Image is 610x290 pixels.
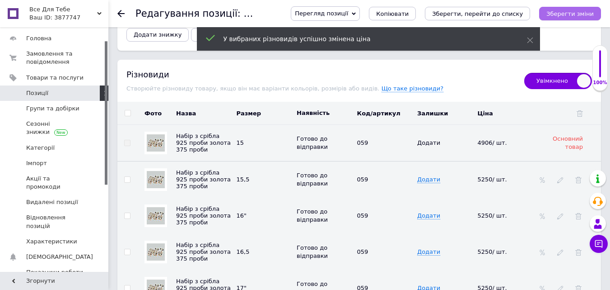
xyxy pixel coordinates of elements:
span: Дані основного товару [417,139,440,146]
h1: Редагування позиції: Набір з срібла 925 проби золота 375 проби [135,8,459,19]
button: Зберегти зміни [539,7,601,20]
td: Дані основного товару [294,125,355,162]
div: Ваш ID: 3877747 [29,14,108,22]
span: Все Для Тебе [29,5,97,14]
button: Додати знижку [126,28,189,42]
span: Готово до відправки [297,172,328,187]
span: Перегляд позиції [295,10,348,17]
span: Набір з срібла 925 проби золота 375 проби [176,133,231,153]
i: Зберегти, перейти до списку [432,10,523,17]
td: Дані основного товару [475,125,536,162]
span: 16,5 [237,248,250,255]
span: Сезонні знижки [26,120,84,136]
i: Зберегти зміни [546,10,594,17]
span: Категорії [26,144,55,152]
div: Повернутися назад [117,10,125,17]
span: Додати знижку [134,31,182,38]
span: 5250/ шт. [478,212,507,219]
th: Фото [138,102,174,124]
span: Копіювати [376,10,409,17]
span: Готово до відправки [297,244,328,259]
span: Відновлення позицій [26,214,84,230]
div: У вибраних різновидів успішно змінена ціна [224,34,504,43]
span: Позиції [26,89,48,97]
th: Ціна [475,102,536,124]
span: Головна [26,34,51,43]
button: Копіювати [369,7,416,20]
button: Чат з покупцем [590,235,608,253]
div: 100% [593,80,607,86]
span: Готово до відправки [297,208,328,223]
span: 15 [237,139,244,146]
td: Дані основного товару [355,125,415,162]
td: Дані основного товару [234,125,295,162]
span: Набір з срібла 925 проби золота 375 проби [176,205,231,226]
span: Додати [417,176,440,183]
span: Додати [417,248,440,256]
th: Залишки [415,102,475,124]
span: 15,5 [237,176,250,183]
div: Різновиди [126,69,515,80]
span: Набір з срібла 925 проби золота 375 проби [176,169,231,190]
span: Що таке різновиди? [382,85,444,92]
span: Готово до відправки [297,135,328,150]
span: [DEMOGRAPHIC_DATA] [26,253,93,261]
button: Зберегти, перейти до списку [425,7,530,20]
span: Імпорт [26,159,47,167]
span: Характеристики [26,238,77,246]
span: 059 [357,248,368,255]
button: Додати подарунок [191,28,264,42]
span: Групи та добірки [26,105,79,113]
span: Размер [237,110,261,117]
span: Товари та послуги [26,74,84,82]
span: 059 [357,176,368,183]
span: Створюйте різновиду товару, якщо він має варіанти кольорів, розмірів або видів. [126,85,382,92]
span: 059 [357,212,368,219]
span: 16" [237,212,247,219]
span: Додати [417,212,440,219]
div: 100% Якість заповнення [592,45,608,91]
span: Основний товар [553,135,583,150]
span: Акції та промокоди [26,175,84,191]
th: Назва [174,102,234,124]
span: Замовлення та повідомлення [26,50,84,66]
span: 4906/ шт. [478,139,507,146]
span: 059 [357,139,368,146]
span: Видалені позиції [26,198,78,206]
span: Увімкнено [524,73,592,89]
span: Набір з срібла 925 проби золота 375 проби [176,242,231,262]
th: Код/артикул [355,102,415,124]
span: 5250/ шт. [478,248,507,255]
span: Показники роботи компанії [26,268,84,285]
th: Наявність [294,102,355,124]
span: 5250/ шт. [478,176,507,183]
